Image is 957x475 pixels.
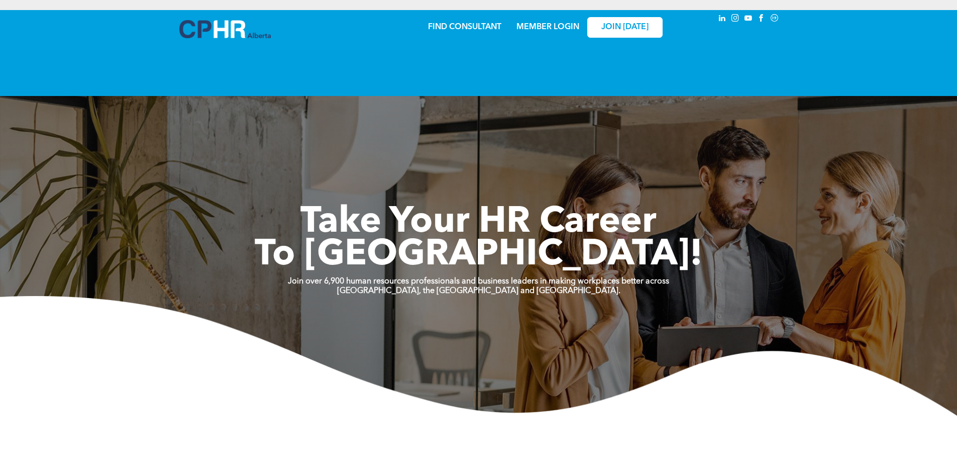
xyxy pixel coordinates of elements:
a: Social network [769,13,780,26]
span: To [GEOGRAPHIC_DATA]! [255,237,703,273]
strong: Join over 6,900 human resources professionals and business leaders in making workplaces better ac... [288,277,669,286]
span: Take Your HR Career [300,205,657,241]
a: instagram [730,13,741,26]
a: MEMBER LOGIN [516,23,579,31]
a: JOIN [DATE] [587,17,663,38]
img: A blue and white logo for cp alberta [179,20,271,38]
strong: [GEOGRAPHIC_DATA], the [GEOGRAPHIC_DATA] and [GEOGRAPHIC_DATA]. [337,287,620,295]
a: facebook [756,13,767,26]
a: linkedin [717,13,728,26]
a: FIND CONSULTANT [428,23,501,31]
a: youtube [743,13,754,26]
span: JOIN [DATE] [601,23,649,32]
